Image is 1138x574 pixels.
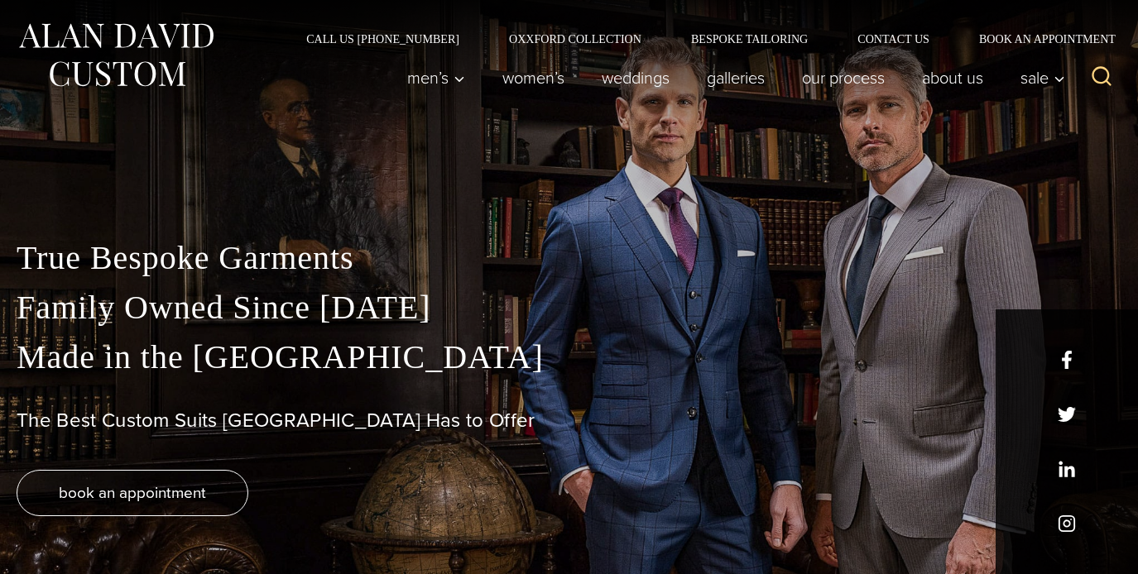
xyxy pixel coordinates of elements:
button: View Search Form [1082,58,1121,98]
a: Galleries [689,61,784,94]
a: Women’s [484,61,583,94]
img: Alan David Custom [17,18,215,92]
a: Book an Appointment [954,33,1121,45]
p: True Bespoke Garments Family Owned Since [DATE] Made in the [GEOGRAPHIC_DATA] [17,233,1121,382]
a: Bespoke Tailoring [666,33,833,45]
span: Sale [1020,69,1065,86]
nav: Primary Navigation [389,61,1074,94]
a: weddings [583,61,689,94]
a: Contact Us [833,33,954,45]
a: Our Process [784,61,904,94]
span: book an appointment [59,481,206,505]
span: Men’s [407,69,465,86]
a: About Us [904,61,1002,94]
a: Oxxford Collection [484,33,666,45]
h1: The Best Custom Suits [GEOGRAPHIC_DATA] Has to Offer [17,409,1121,433]
nav: Secondary Navigation [281,33,1121,45]
a: book an appointment [17,470,248,516]
a: Call Us [PHONE_NUMBER] [281,33,484,45]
